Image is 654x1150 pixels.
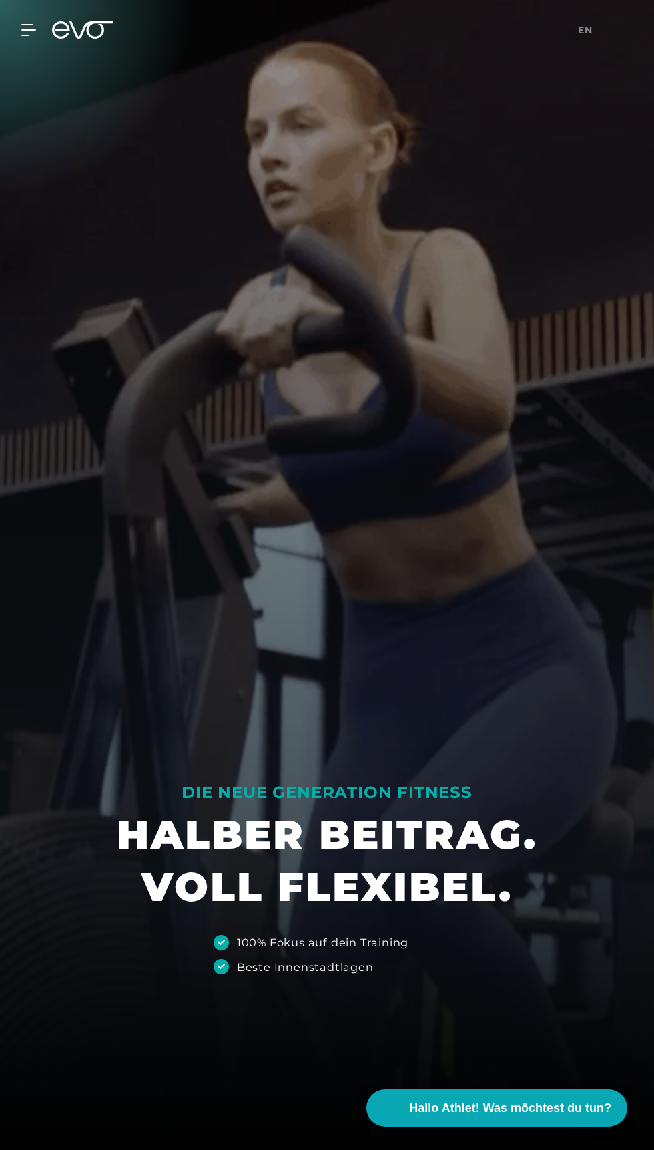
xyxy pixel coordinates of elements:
[237,934,408,950] div: 100% Fokus auf dein Training
[237,959,374,975] div: Beste Innenstadtlagen
[117,809,537,913] h1: HALBER BEITRAG. VOLL FLEXIBEL.
[117,782,537,803] div: DIE NEUE GENERATION FITNESS
[409,1099,611,1117] span: Hallo Athlet! Was möchtest du tun?
[578,23,609,38] a: en
[578,24,593,36] span: en
[366,1089,627,1127] button: Hallo Athlet! Was möchtest du tun?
